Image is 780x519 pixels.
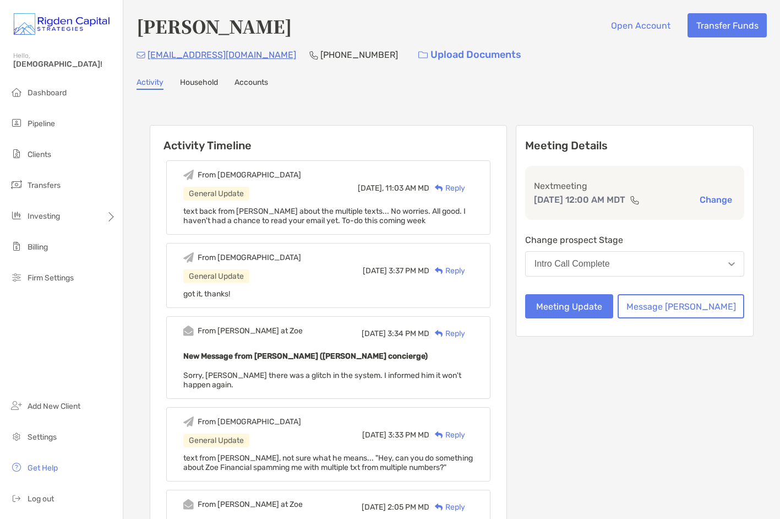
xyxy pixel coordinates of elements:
img: Reply icon [435,185,443,192]
span: [DATE], [358,183,384,193]
div: Reply [429,182,465,194]
button: Meeting Update [525,294,613,318]
div: From [DEMOGRAPHIC_DATA] [198,253,301,262]
b: New Message from [PERSON_NAME] ([PERSON_NAME] concierge) [183,352,428,361]
a: Household [180,78,218,90]
img: logout icon [10,491,23,505]
a: Activity [137,78,163,90]
img: Event icon [183,170,194,180]
img: firm-settings icon [10,271,23,284]
a: Accounts [234,78,268,90]
p: Meeting Details [525,139,744,153]
span: [DATE] [362,502,386,512]
img: Event icon [183,417,194,427]
span: Firm Settings [28,273,74,283]
div: From [DEMOGRAPHIC_DATA] [198,417,301,426]
button: Intro Call Complete [525,251,744,277]
button: Transfer Funds [688,13,767,37]
img: Event icon [183,499,194,510]
div: From [DEMOGRAPHIC_DATA] [198,170,301,180]
p: [DATE] 12:00 AM MDT [534,193,625,207]
span: Transfers [28,181,61,190]
h6: Activity Timeline [150,126,506,152]
span: [DATE] [362,430,386,440]
span: text back from [PERSON_NAME] about the multiple texts... No worries. All good. I haven't had a ch... [183,207,466,225]
button: Open Account [602,13,679,37]
div: Reply [429,501,465,513]
img: Email Icon [137,52,145,58]
p: [EMAIL_ADDRESS][DOMAIN_NAME] [148,48,296,62]
span: [DATE] [363,266,387,275]
button: Change [696,194,735,206]
span: got it, thanks! [183,289,230,299]
p: Next meeting [534,179,735,193]
span: Dashboard [28,88,67,98]
img: Event icon [183,252,194,263]
div: General Update [183,269,249,283]
img: Reply icon [435,504,443,511]
span: Investing [28,212,60,221]
span: [DATE] [362,329,386,338]
span: Billing [28,242,48,252]
div: Intro Call Complete [534,259,610,269]
span: 3:37 PM MD [389,266,429,275]
span: Get Help [28,463,58,473]
span: 3:33 PM MD [388,430,429,440]
span: text from [PERSON_NAME], not sure what he means... "Hey, can you do something about Zoe Financial... [183,453,473,472]
span: 2:05 PM MD [388,502,429,512]
div: General Update [183,434,249,447]
span: Pipeline [28,119,55,128]
span: Settings [28,432,57,442]
img: Reply icon [435,330,443,337]
img: dashboard icon [10,85,23,99]
img: Open dropdown arrow [728,262,735,266]
p: Change prospect Stage [525,233,744,247]
img: button icon [418,51,428,59]
img: clients icon [10,147,23,160]
span: Sorry, [PERSON_NAME] there was a glitch in the system. I informed him it won't happen again. [183,371,461,390]
img: add_new_client icon [10,399,23,412]
span: Log out [28,494,54,504]
img: Reply icon [435,267,443,274]
div: Reply [429,265,465,277]
img: billing icon [10,240,23,253]
img: settings icon [10,430,23,443]
a: Upload Documents [411,43,528,67]
img: pipeline icon [10,116,23,129]
span: Add New Client [28,402,80,411]
div: Reply [429,429,465,441]
img: Zoe Logo [13,4,110,44]
img: investing icon [10,209,23,222]
button: Message [PERSON_NAME] [618,294,744,318]
span: 3:34 PM MD [388,329,429,338]
img: Phone Icon [309,51,318,60]
img: communication type [630,196,640,204]
span: 11:03 AM MD [385,183,429,193]
div: General Update [183,187,249,201]
div: Reply [429,328,465,339]
img: get-help icon [10,461,23,474]
span: [DEMOGRAPHIC_DATA]! [13,60,116,69]
h4: [PERSON_NAME] [137,13,292,39]
p: [PHONE_NUMBER] [320,48,398,62]
img: transfers icon [10,178,23,191]
img: Event icon [183,326,194,336]
div: From [PERSON_NAME] at Zoe [198,500,303,509]
img: Reply icon [435,431,443,439]
span: Clients [28,150,51,159]
div: From [PERSON_NAME] at Zoe [198,326,303,336]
